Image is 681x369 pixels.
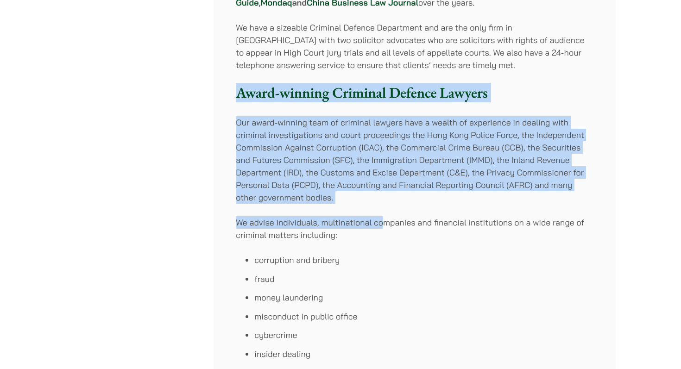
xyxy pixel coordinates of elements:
li: insider dealing [254,348,593,360]
li: cybercrime [254,329,593,341]
li: misconduct in public office [254,310,593,323]
li: corruption and bribery [254,254,593,266]
li: money laundering [254,291,593,304]
h3: Award-winning Criminal Defence Lawyers [236,84,593,101]
li: fraud [254,273,593,285]
p: We have a sizeable Criminal Defence Department and are the only firm in [GEOGRAPHIC_DATA] with tw... [236,21,593,71]
p: Our award-winning team of criminal lawyers have a wealth of experience in dealing with criminal i... [236,116,593,204]
p: We advise individuals, multinational companies and financial institutions on a wide range of crim... [236,216,593,241]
